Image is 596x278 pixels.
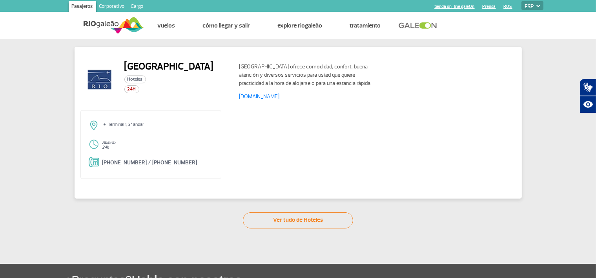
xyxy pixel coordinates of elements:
[203,22,250,29] a: Cómo llegar y salir
[278,22,323,29] a: Explore RIOgaleão
[80,61,118,98] img: riohotel-logo.png
[580,79,596,96] button: Abrir tradutor de língua de sinais.
[239,63,380,87] p: [GEOGRAPHIC_DATA] ofrece comodidad, confort, buena atención y diversos servicios para usted que q...
[128,1,147,13] a: Cargo
[102,122,146,127] li: Terminal 1, 3º andar
[243,212,353,228] a: Ver tudo de Hoteles
[483,4,496,9] a: Prensa
[102,140,116,145] strong: Abierto
[158,22,175,29] a: Vuelos
[124,61,214,72] h2: [GEOGRAPHIC_DATA]
[102,145,213,150] p: 24h
[580,79,596,113] div: Plugin de acessibilidade da Hand Talk.
[96,1,128,13] a: Corporativo
[435,4,475,9] a: tienda on-line galeOn
[504,4,512,9] a: RQS
[239,93,279,100] a: [DOMAIN_NAME]
[124,85,139,93] span: 24H
[124,75,146,83] span: Hoteles
[350,22,381,29] a: Tratamiento
[69,1,96,13] a: Pasajeros
[580,96,596,113] button: Abrir recursos assistivos.
[102,159,197,166] a: [PHONE_NUMBER] / [PHONE_NUMBER]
